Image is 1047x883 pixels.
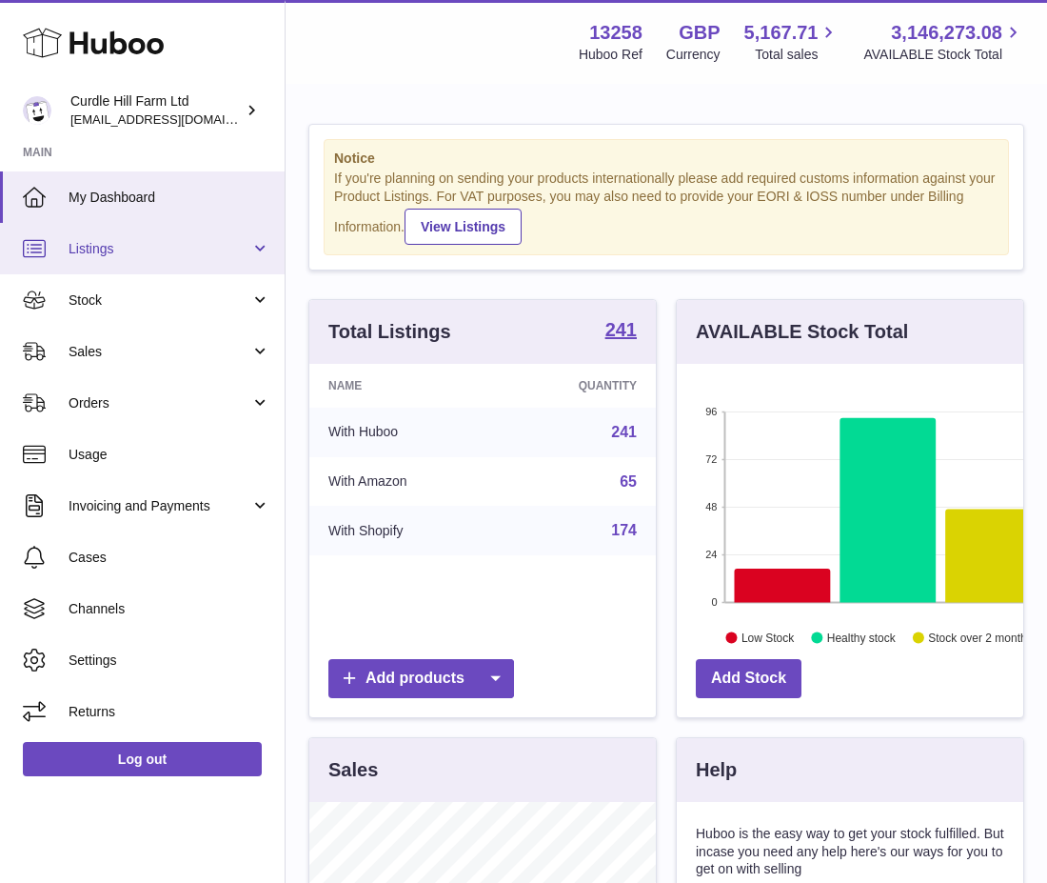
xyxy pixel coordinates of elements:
h3: Sales [328,757,378,783]
span: Stock [69,291,250,310]
text: Healthy stock [827,631,897,644]
td: With Huboo [309,408,499,457]
strong: GBP [679,20,720,46]
text: Low Stock [741,631,795,644]
div: Currency [666,46,721,64]
strong: Notice [334,150,998,168]
a: Add Stock [696,659,801,698]
div: If you're planning on sending your products internationally please add required customs informati... [334,170,998,244]
strong: 241 [605,320,637,339]
span: Returns [69,703,270,721]
a: Log out [23,742,262,776]
span: Invoicing and Payments [69,497,250,515]
span: Orders [69,394,250,412]
text: 24 [705,549,717,560]
span: 3,146,273.08 [891,20,1002,46]
th: Name [309,364,499,408]
span: My Dashboard [69,189,270,207]
a: View Listings [405,209,522,245]
a: 241 [605,320,637,343]
a: 174 [611,522,637,538]
td: With Amazon [309,457,499,507]
div: Huboo Ref [579,46,642,64]
span: Usage [69,446,270,464]
text: 96 [705,406,717,417]
td: With Shopify [309,506,499,555]
h3: Total Listings [328,319,451,345]
img: martinmarafko@gmail.com [23,96,51,125]
a: 5,167.71 Total sales [744,20,840,64]
text: 72 [705,453,717,465]
span: Settings [69,652,270,670]
a: 241 [611,424,637,440]
span: [EMAIL_ADDRESS][DOMAIN_NAME] [70,111,280,127]
a: Add products [328,659,514,698]
a: 65 [620,473,637,490]
strong: 13258 [589,20,642,46]
text: 48 [705,501,717,512]
a: 3,146,273.08 AVAILABLE Stock Total [863,20,1024,64]
span: AVAILABLE Stock Total [863,46,1024,64]
th: Quantity [499,364,656,408]
span: 5,167.71 [744,20,819,46]
h3: AVAILABLE Stock Total [696,319,908,345]
text: Stock over 2 months [928,631,1032,644]
h3: Help [696,757,737,783]
span: Total sales [755,46,840,64]
span: Listings [69,240,250,258]
div: Curdle Hill Farm Ltd [70,92,242,129]
span: Cases [69,549,270,567]
p: Huboo is the easy way to get your stock fulfilled. But incase you need any help here's our ways f... [696,825,1004,879]
text: 0 [711,596,717,608]
span: Channels [69,600,270,618]
span: Sales [69,343,250,361]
